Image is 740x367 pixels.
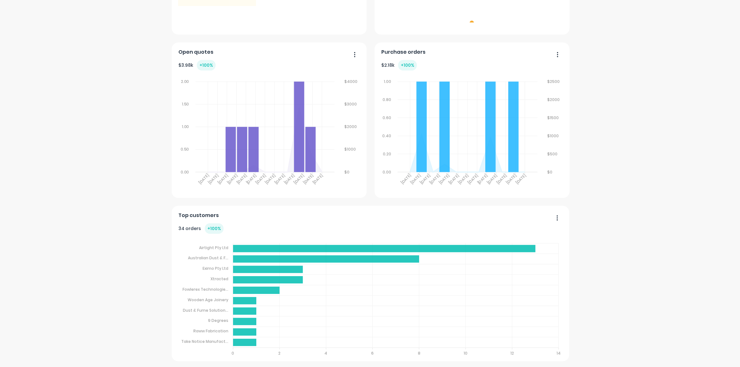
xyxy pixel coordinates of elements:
[505,173,518,186] tspan: [DATE]
[548,115,559,120] tspan: $1500
[178,223,224,234] div: 34 orders
[409,173,422,186] tspan: [DATE]
[183,287,228,292] tspan: Fowlerex Technologie...
[211,276,228,282] tspan: Xtracted
[438,173,451,186] tspan: [DATE]
[197,173,210,186] tspan: [DATE]
[383,97,391,102] tspan: 0.80
[383,169,391,175] tspan: 0.00
[383,115,391,120] tspan: 0.60
[548,79,560,84] tspan: $2500
[381,48,425,56] span: Purchase orders
[467,173,480,186] tspan: [DATE]
[182,124,189,129] tspan: 1.00
[429,173,441,186] tspan: [DATE]
[345,101,357,107] tspan: $3000
[283,173,296,186] tspan: [DATE]
[188,297,228,302] tspan: Wooden Age Joinery
[382,133,391,139] tspan: 0.40
[217,173,229,186] tspan: [DATE]
[193,328,228,334] tspan: Raww Fabrication
[557,350,561,356] tspan: 14
[178,48,213,56] span: Open quotes
[264,173,277,186] tspan: [DATE]
[236,173,248,186] tspan: [DATE]
[197,60,216,71] div: + 100 %
[203,266,228,271] tspan: Eximo Pty Ltd
[345,124,357,129] tspan: $2000
[398,60,417,71] div: + 100 %
[255,173,267,186] tspan: [DATE]
[302,173,315,186] tspan: [DATE]
[274,173,287,186] tspan: [DATE]
[548,151,558,157] tspan: $500
[182,101,189,107] tspan: 1.50
[464,350,468,356] tspan: 10
[511,350,514,356] tspan: 12
[486,173,499,186] tspan: [DATE]
[199,245,228,250] tspan: Airtight Pty Ltd
[293,173,305,186] tspan: [DATE]
[419,173,432,186] tspan: [DATE]
[457,173,470,186] tspan: [DATE]
[178,212,219,219] span: Top customers
[226,173,239,186] tspan: [DATE]
[345,79,358,84] tspan: $4000
[548,97,560,102] tspan: $2000
[207,173,220,186] tspan: [DATE]
[495,173,508,186] tspan: [DATE]
[548,133,559,139] tspan: $1000
[181,339,228,344] tspan: Take Notice Manufact...
[418,350,421,356] tspan: 8
[371,350,374,356] tspan: 6
[345,169,350,175] tspan: $0
[205,223,224,234] div: + 100 %
[183,308,228,313] tspan: Dust & Fume Solution...
[278,350,280,356] tspan: 2
[181,169,189,175] tspan: 0.00
[181,79,189,84] tspan: 2.00
[325,350,328,356] tspan: 4
[548,169,553,175] tspan: $0
[232,350,234,356] tspan: 0
[208,318,228,323] tspan: 9 Degrees
[400,173,412,186] tspan: [DATE]
[515,173,528,186] tspan: [DATE]
[383,151,391,157] tspan: 0.20
[245,173,258,186] tspan: [DATE]
[476,173,489,186] tspan: [DATE]
[384,79,391,84] tspan: 1.00
[188,255,228,261] tspan: Australian Dust & F...
[178,60,216,71] div: $ 3.98k
[345,147,356,152] tspan: $1000
[312,173,324,186] tspan: [DATE]
[381,60,417,71] div: $ 2.18k
[181,147,189,152] tspan: 0.50
[448,173,460,186] tspan: [DATE]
